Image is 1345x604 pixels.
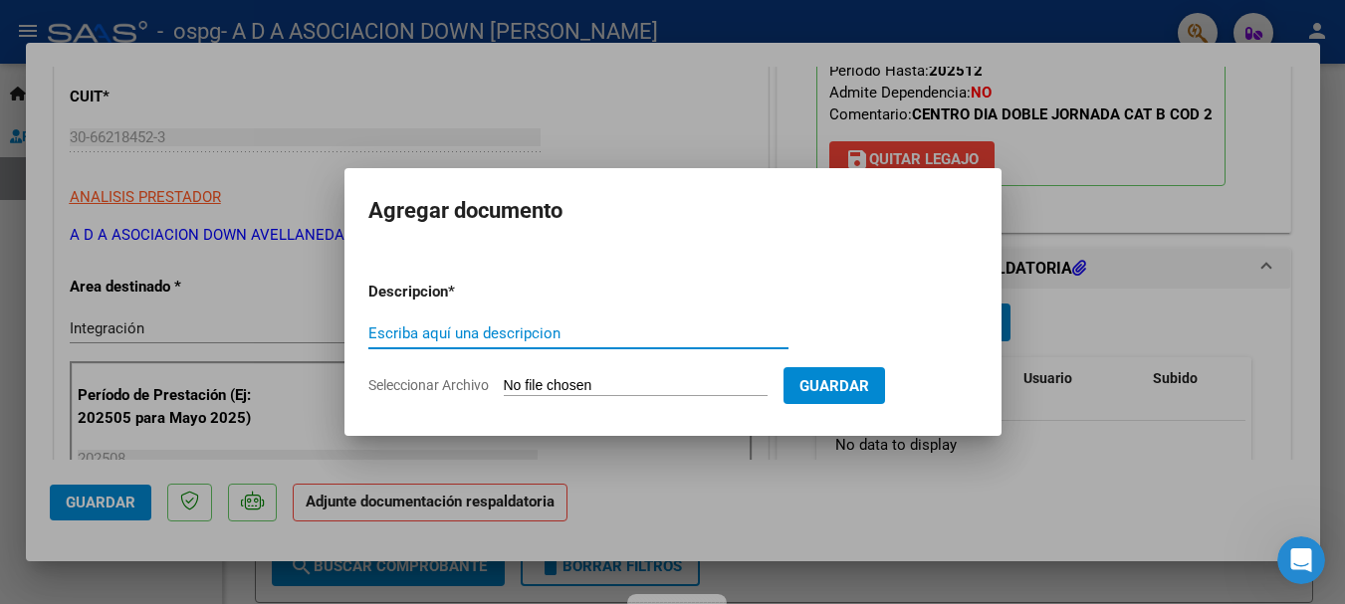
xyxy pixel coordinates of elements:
[368,281,552,303] p: Descripcion
[784,367,885,404] button: Guardar
[799,377,869,395] span: Guardar
[1277,536,1325,584] iframe: Intercom live chat
[368,192,978,230] h2: Agregar documento
[368,377,489,393] span: Seleccionar Archivo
